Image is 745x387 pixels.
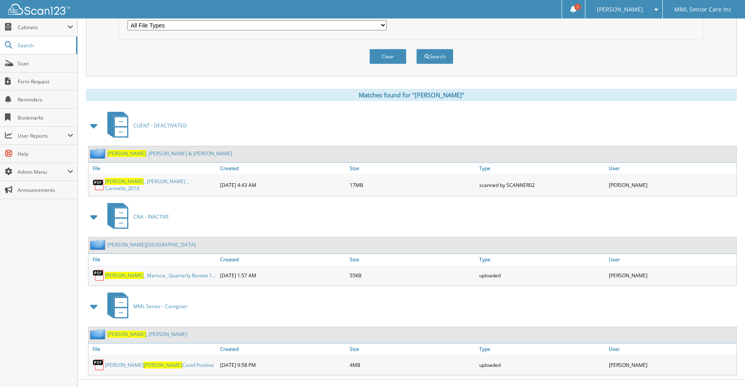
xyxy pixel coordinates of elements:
[105,362,214,369] a: [PERSON_NAME][PERSON_NAME]Covid Positive
[607,254,736,265] a: User
[88,343,218,355] a: File
[133,213,169,220] span: CNA - INACTIVE
[18,150,73,157] span: Help
[348,343,477,355] a: Size
[133,303,188,310] span: MML Senior - Caregiver
[574,4,581,10] span: 1
[607,357,736,373] div: [PERSON_NAME]
[704,348,745,387] iframe: Chat Widget
[133,122,187,129] span: CLIENT - DEACTIVATED
[218,343,348,355] a: Created
[90,148,107,159] img: folder2.png
[105,272,216,279] a: [PERSON_NAME]_ Marissa_ Quarterly Review 1...
[607,176,736,194] div: [PERSON_NAME]
[477,343,607,355] a: Type
[218,267,348,283] div: [DATE] 1:57 AM
[107,331,146,338] span: [PERSON_NAME]
[90,329,107,339] img: folder2.png
[597,7,643,12] span: [PERSON_NAME]
[348,176,477,194] div: 17MB
[348,267,477,283] div: 55KB
[607,267,736,283] div: [PERSON_NAME]
[8,4,70,15] img: scan123-logo-white.svg
[18,78,73,85] span: Form Request
[86,89,737,101] div: Matches found for "[PERSON_NAME]"
[88,254,218,265] a: File
[477,267,607,283] div: uploaded
[348,357,477,373] div: 4MB
[607,163,736,174] a: User
[674,7,731,12] span: MML Senior Care Inc
[93,359,105,371] img: PDF.png
[18,132,67,139] span: User Reports
[18,24,67,31] span: Cabinets
[88,163,218,174] a: File
[18,42,72,49] span: Search
[102,200,169,233] a: CNA - INACTIVE
[607,343,736,355] a: User
[18,187,73,193] span: Announcements
[477,254,607,265] a: Type
[105,178,216,192] a: [PERSON_NAME]_ [PERSON_NAME] _ Carmella_2016
[369,49,406,64] button: Clear
[105,178,144,185] span: [PERSON_NAME]
[218,254,348,265] a: Created
[93,179,105,191] img: PDF.png
[144,362,182,369] span: [PERSON_NAME]
[105,272,144,279] span: [PERSON_NAME]
[218,163,348,174] a: Created
[477,357,607,373] div: uploaded
[477,163,607,174] a: Type
[90,240,107,250] img: folder2.png
[416,49,453,64] button: Search
[102,109,187,142] a: CLIENT - DEACTIVATED
[107,150,232,157] a: [PERSON_NAME], [PERSON_NAME] & [PERSON_NAME]
[477,176,607,194] div: scanned by SCANNER02
[18,60,73,67] span: Scan
[218,357,348,373] div: [DATE] 9:58 PM
[107,150,146,157] span: [PERSON_NAME]
[348,254,477,265] a: Size
[107,241,196,248] a: [PERSON_NAME][GEOGRAPHIC_DATA]
[348,163,477,174] a: Size
[93,269,105,281] img: PDF.png
[218,176,348,194] div: [DATE] 4:43 AM
[18,96,73,103] span: Reminders
[18,168,67,175] span: Admin Menu
[107,331,187,338] a: [PERSON_NAME], [PERSON_NAME]
[18,114,73,121] span: Bookmarks
[102,290,188,322] a: MML Senior - Caregiver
